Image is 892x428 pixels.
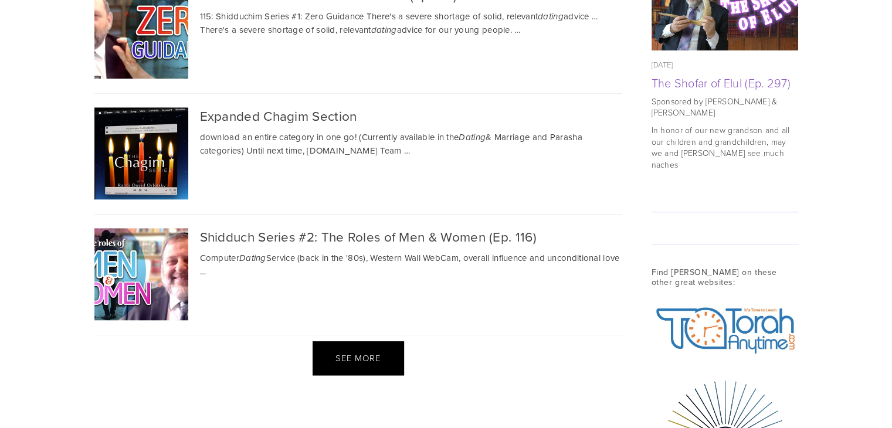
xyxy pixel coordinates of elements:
p: In honor of our new grandson and all our children and grandchildren, may we and [PERSON_NAME] see... [652,124,798,170]
div: Expanded Chagim Section download an entire category in one go! (Currently available in theDating&... [94,93,622,214]
span: … [514,23,520,36]
em: Dating [239,253,266,264]
span: download an entire category in one go! (Currently available in the & Marriage and Parasha categor... [200,131,582,157]
p: Sponsored by [PERSON_NAME] & [PERSON_NAME] [652,96,798,118]
div: Expanded Chagim Section [94,107,622,124]
span: 115: Shidduchim Series #1: Zero Guidance There's a severe shortage of solid, relevant advice [200,10,589,22]
div: Shidduch Series #2: The Roles of Men & Women (Ep. 116) ComputerDatingService (back in the '80s), ... [94,214,622,335]
div: Shidduch Series #2: The Roles of Men & Women (Ep. 116) [94,228,622,245]
time: [DATE] [652,59,673,70]
span: Computer Service (back in the '80s), Western Wall WebCam, overall influence and unconditional love [200,252,620,264]
em: dating [538,12,564,22]
img: TorahAnytimeAlpha.jpg [652,301,798,358]
span: … [592,10,598,22]
em: Dating [459,133,486,143]
span: See more [335,352,381,364]
span: … [200,265,206,277]
span: … [404,144,410,157]
h3: Find [PERSON_NAME] on these other great websites: [652,267,798,287]
div: See more [313,341,404,375]
span: There's a severe shortage of solid, relevant advice for our young people. [200,23,512,36]
a: The Shofar of Elul (Ep. 297) [652,74,791,91]
em: dating [371,25,397,36]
